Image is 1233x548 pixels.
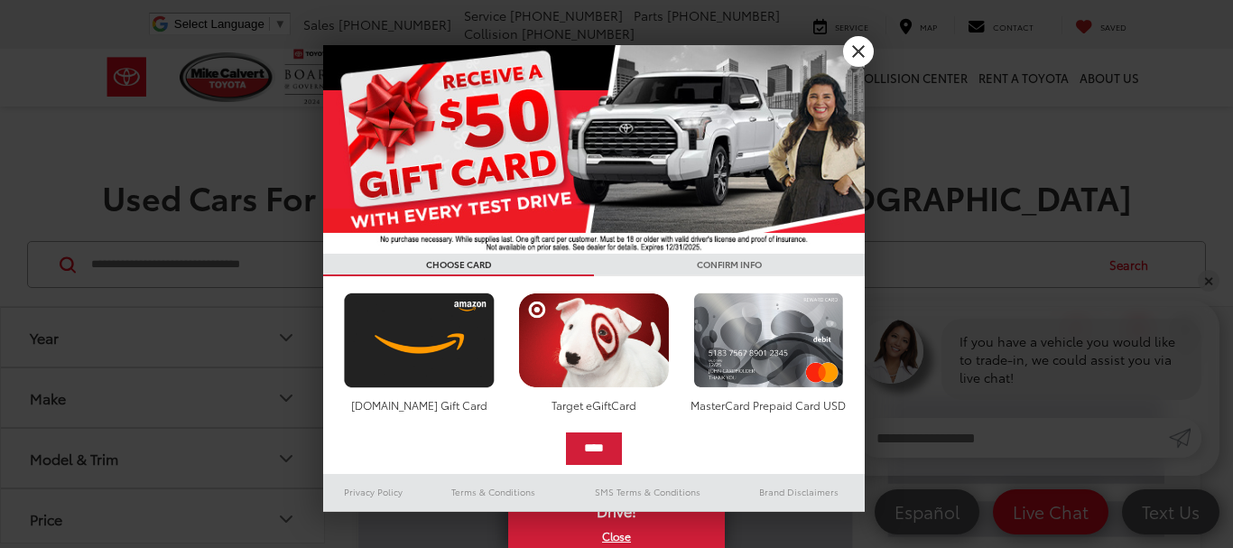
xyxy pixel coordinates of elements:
[594,254,865,276] h3: CONFIRM INFO
[323,481,424,503] a: Privacy Policy
[689,293,848,388] img: mastercard.png
[323,45,865,254] img: 55838_top_625864.jpg
[339,397,499,413] div: [DOMAIN_NAME] Gift Card
[339,293,499,388] img: amazoncard.png
[733,481,865,503] a: Brand Disclaimers
[689,397,848,413] div: MasterCard Prepaid Card USD
[514,293,673,388] img: targetcard.png
[424,481,562,503] a: Terms & Conditions
[514,397,673,413] div: Target eGiftCard
[562,481,733,503] a: SMS Terms & Conditions
[323,254,594,276] h3: CHOOSE CARD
